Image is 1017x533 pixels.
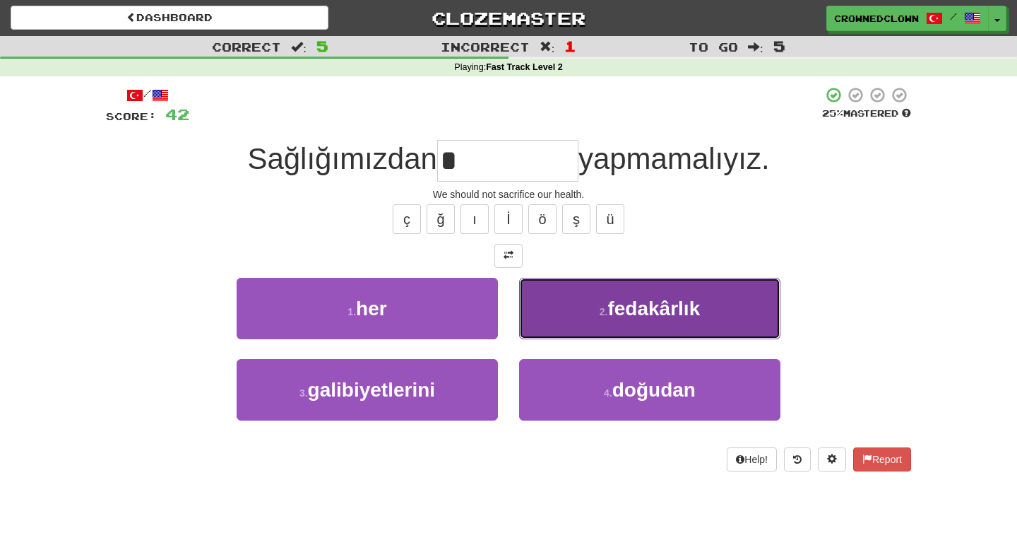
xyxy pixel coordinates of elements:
small: 2 . [600,306,608,317]
a: CrownedClown / [826,6,989,31]
span: Score: [106,110,157,122]
span: To go [689,40,738,54]
span: Incorrect [441,40,530,54]
span: fedakârlık [607,298,700,320]
span: Sağlığımızdan [247,142,437,175]
span: 25 % [822,107,843,119]
span: Correct [212,40,281,54]
button: ü [596,204,624,234]
button: 4.doğudan [519,359,780,421]
button: İ [494,204,523,234]
span: : [291,41,307,53]
button: Help! [727,447,777,471]
span: 5 [316,37,328,54]
button: ğ [427,204,455,234]
button: 1.her [237,278,498,339]
span: / [950,11,957,21]
button: 2.fedakârlık [519,278,780,339]
span: : [748,41,763,53]
button: 3.galibiyetlerini [237,359,498,421]
span: 42 [165,105,189,123]
a: Clozemaster [350,6,667,30]
div: / [106,86,189,104]
strong: Fast Track Level 2 [486,62,563,72]
span: CrownedClown [834,12,919,25]
button: ı [460,204,489,234]
button: ö [528,204,557,234]
div: We should not sacrifice our health. [106,187,911,201]
div: Mastered [822,107,911,120]
span: 5 [773,37,785,54]
a: Dashboard [11,6,328,30]
button: Round history (alt+y) [784,447,811,471]
button: ş [562,204,590,234]
span: doğudan [612,379,696,401]
button: ç [393,204,421,234]
span: galibiyetlerini [308,379,436,401]
button: Report [853,447,911,471]
small: 3 . [299,387,308,399]
span: her [356,298,387,320]
small: 4 . [604,387,612,399]
span: 1 [564,37,576,54]
span: yapmamalıyız. [578,142,770,175]
span: : [540,41,555,53]
button: Toggle translation (alt+t) [494,244,523,268]
small: 1 . [347,306,356,317]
